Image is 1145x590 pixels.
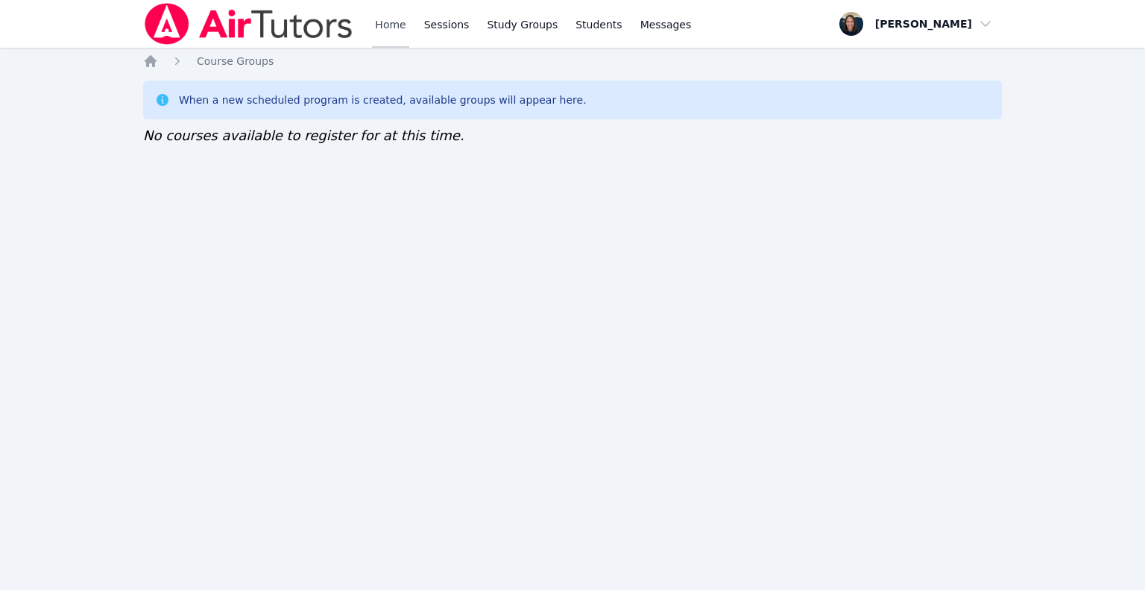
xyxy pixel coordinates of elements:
[179,92,587,107] div: When a new scheduled program is created, available groups will appear here.
[143,54,1002,69] nav: Breadcrumb
[640,17,692,32] span: Messages
[197,54,274,69] a: Course Groups
[197,55,274,67] span: Course Groups
[143,128,464,143] span: No courses available to register for at this time.
[143,3,354,45] img: Air Tutors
